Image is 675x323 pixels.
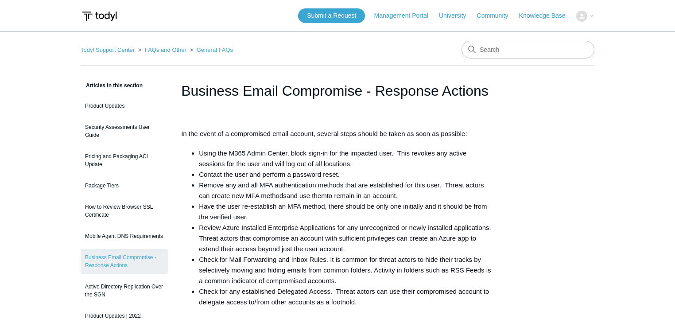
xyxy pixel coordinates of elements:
[181,130,467,137] span: In the event of a compromised email account, several steps should be taken as soon as possible:
[199,256,491,284] span: Check for Mail Forwarding and Inbox Rules. It is common for threat actors to hide their tracks by...
[81,148,168,173] a: Pricing and Packaging ACL Update
[439,11,475,20] a: University
[145,47,186,53] a: FAQs and Other
[181,80,494,101] h1: Business Email Compromise - Response Actions
[81,228,168,245] a: Mobile Agent DNS Requirements
[199,288,489,306] span: Check for any established Delegated Access. Threat actors can use their compromised account to de...
[81,47,136,53] li: Todyl Support Center
[81,97,168,114] a: Product Updates
[199,224,493,253] span: Review Azure Installed Enterprise Applications for any unrecognized or newly installed applicatio...
[199,171,340,178] span: Contact the user and perform a password reset.
[81,198,168,223] a: How to Review Browser SSL Certificate
[81,47,135,53] a: Todyl Support Center
[197,47,233,53] a: General FAQs
[287,192,327,199] span: and use them
[81,249,168,274] a: Business Email Compromise - Response Actions
[81,8,118,24] img: Todyl Support Center Help Center home page
[199,202,487,221] span: Have the user re-establish an MFA method, there should be only one initially and it should be fro...
[327,192,398,199] span: to remain in an account.
[519,11,574,20] a: Knowledge Base
[462,41,594,58] input: Search
[477,11,517,20] a: Community
[81,278,168,303] a: Active Directory Replication Over the SGN
[81,119,168,144] a: Security Assessments User Guide
[374,11,437,20] a: Management Portal
[188,47,233,53] li: General FAQs
[199,149,466,167] span: Using the M365 Admin Center, block sign-in for the impacted user. This revokes any active session...
[81,82,143,89] span: Articles in this section
[136,47,188,53] li: FAQs and Other
[199,181,484,199] span: Remove any and all MFA authentication methods that are established for this user. Threat actors c...
[81,177,168,194] a: Package Tiers
[298,8,365,23] a: Submit a Request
